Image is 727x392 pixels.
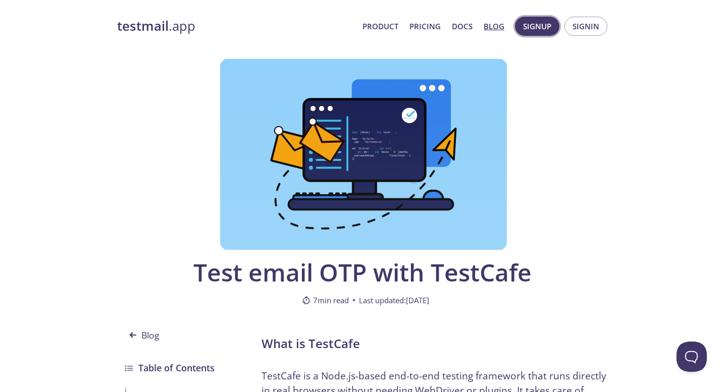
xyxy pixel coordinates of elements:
[523,20,551,33] span: Signup
[573,20,599,33] span: Signin
[138,361,215,375] h3: Table of Contents
[362,20,398,33] a: Product
[117,18,354,35] a: testmail.app
[484,20,504,33] a: Blog
[125,325,166,345] span: Blog
[409,20,441,33] a: Pricing
[515,17,559,36] button: Signup
[359,294,429,306] span: Last updated: [DATE]
[262,334,610,353] h2: What is TestCafe
[125,311,230,349] a: Blog
[302,294,349,306] span: 7 min read
[677,342,707,372] iframe: Help Scout Beacon - Open
[190,258,535,286] span: Test email OTP with TestCafe
[564,17,607,36] button: Signin
[452,20,473,33] a: Docs
[117,17,169,35] strong: testmail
